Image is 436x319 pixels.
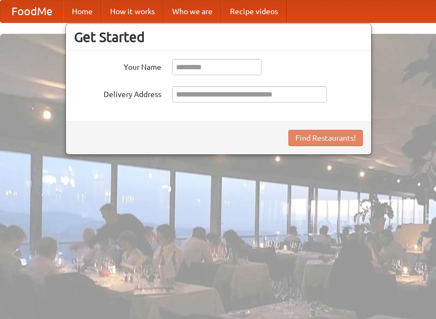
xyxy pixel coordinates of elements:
h3: Get Started [74,29,363,45]
a: How it works [101,1,163,22]
a: Home [63,1,101,22]
label: Delivery Address [74,86,161,100]
button: Find Restaurants! [288,130,363,146]
a: Recipe videos [221,1,287,22]
a: Who we are [163,1,221,22]
a: FoodMe [1,1,63,22]
label: Your Name [74,59,161,73]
